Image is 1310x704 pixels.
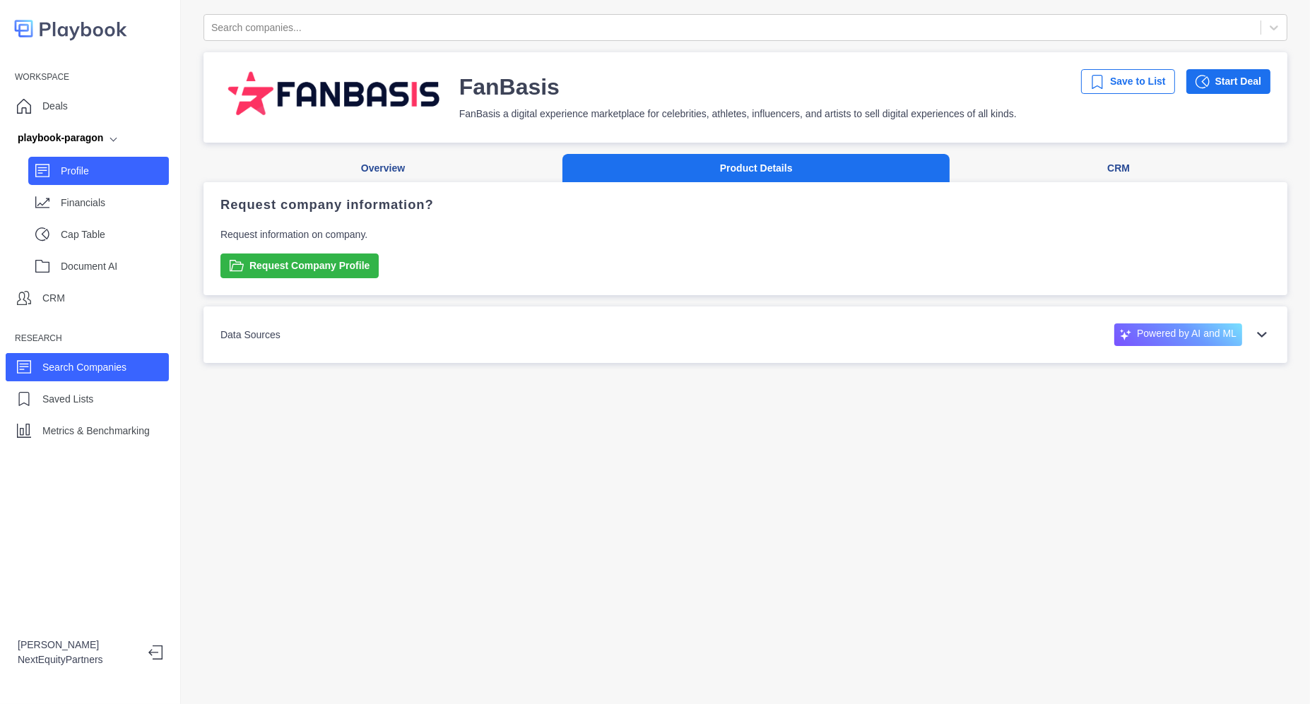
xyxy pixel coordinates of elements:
p: NextEquityPartners [18,652,137,667]
p: Deals [42,99,68,114]
p: Cap Table [61,227,169,242]
p: Profile [61,164,169,179]
button: CRM [950,154,1287,183]
p: FanBasis a digital experience marketplace for celebrities, athletes, influencers, and artists to ... [459,107,1017,121]
img: company-logo [220,69,448,126]
p: Search Companies [42,360,126,375]
button: Overview [203,154,562,183]
p: Request company information? [220,199,1270,210]
p: [PERSON_NAME] [18,638,137,652]
button: Request Company Profile [220,253,379,278]
button: Save to List [1081,69,1175,94]
p: Request information on company. [220,227,1270,242]
p: Data Sources [220,328,348,342]
h3: FanBasis [459,73,560,101]
p: Financials [61,196,169,210]
div: Powered by AI and ML [1114,323,1242,346]
p: Document AI [61,259,169,274]
button: Start Deal [1186,69,1270,94]
p: Saved Lists [42,392,93,407]
img: logo-colored [14,14,127,43]
button: Product Details [562,154,950,183]
p: CRM [42,291,65,306]
p: Metrics & Benchmarking [42,424,150,438]
div: playbook-paragon [18,131,103,145]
